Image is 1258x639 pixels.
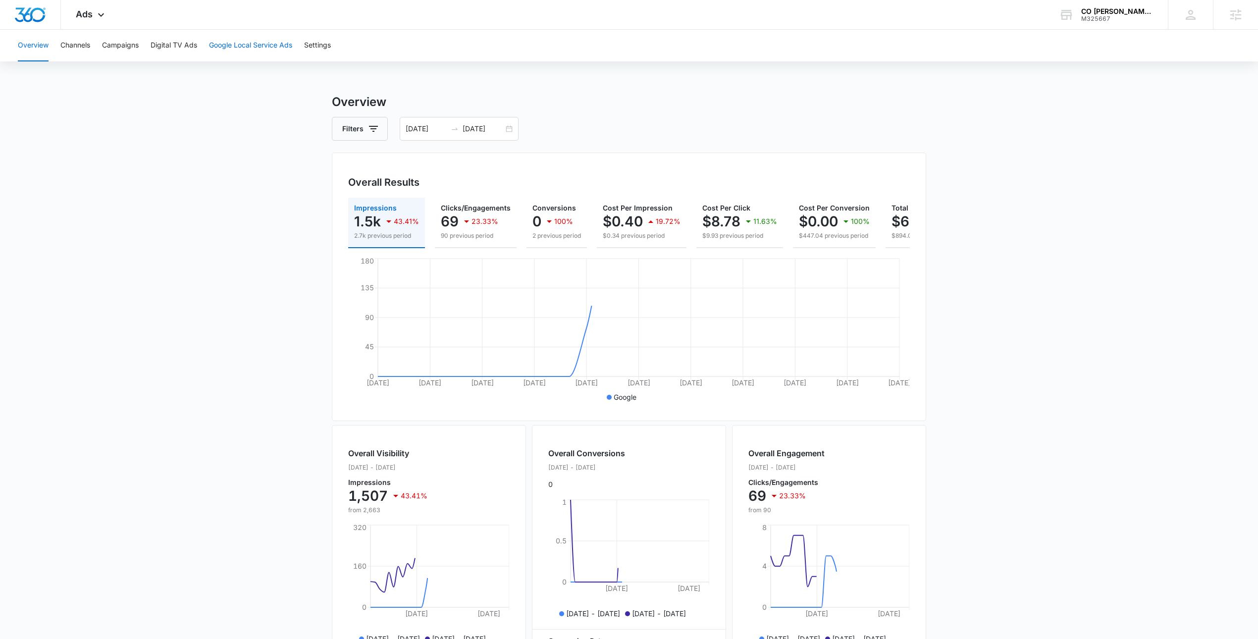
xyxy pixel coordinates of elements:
[419,378,441,387] tspan: [DATE]
[472,218,498,225] p: 23.33%
[348,447,427,459] h2: Overall Visibility
[779,492,806,499] p: 23.33%
[632,608,686,619] p: [DATE] - [DATE]
[209,30,292,61] button: Google Local Service Ads
[441,204,511,212] span: Clicks/Engagements
[367,378,389,387] tspan: [DATE]
[799,204,870,212] span: Cost Per Conversion
[702,213,740,229] p: $8.78
[532,231,581,240] p: 2 previous period
[28,16,49,24] div: v 4.0.25
[365,342,374,351] tspan: 45
[102,30,139,61] button: Campaigns
[477,609,500,618] tspan: [DATE]
[441,213,459,229] p: 69
[548,447,625,459] h2: Overall Conversions
[556,536,567,545] tspan: 0.5
[348,479,427,486] p: Impressions
[441,231,511,240] p: 90 previous period
[891,231,986,240] p: $894.08 previous period
[575,378,598,387] tspan: [DATE]
[60,30,90,61] button: Channels
[748,506,825,515] p: from 90
[26,26,109,34] div: Domain: [DOMAIN_NAME]
[784,378,806,387] tspan: [DATE]
[451,125,459,133] span: swap-right
[1081,15,1153,22] div: account id
[348,175,419,190] h3: Overall Results
[562,578,567,586] tspan: 0
[532,204,576,212] span: Conversions
[678,584,700,592] tspan: [DATE]
[353,523,367,532] tspan: 320
[566,608,620,619] p: [DATE] - [DATE]
[354,231,419,240] p: 2.7k previous period
[451,125,459,133] span: to
[471,378,494,387] tspan: [DATE]
[362,603,367,611] tspan: 0
[99,57,106,65] img: tab_keywords_by_traffic_grey.svg
[878,609,900,618] tspan: [DATE]
[361,257,374,265] tspan: 180
[554,218,573,225] p: 100%
[748,463,825,472] p: [DATE] - [DATE]
[891,204,932,212] span: Total Spend
[532,213,541,229] p: 0
[614,392,636,402] p: Google
[27,57,35,65] img: tab_domain_overview_orange.svg
[702,231,777,240] p: $9.93 previous period
[605,584,628,592] tspan: [DATE]
[799,213,838,229] p: $0.00
[348,506,427,515] p: from 2,663
[304,30,331,61] button: Settings
[805,609,828,618] tspan: [DATE]
[76,9,93,19] span: Ads
[548,447,625,489] div: 0
[702,204,750,212] span: Cost Per Click
[562,498,567,506] tspan: 1
[603,213,643,229] p: $0.40
[365,313,374,321] tspan: 90
[354,213,381,229] p: 1.5k
[406,123,447,134] input: Start date
[891,213,946,229] p: $605.72
[16,26,24,34] img: website_grey.svg
[38,58,89,65] div: Domain Overview
[394,218,419,225] p: 43.41%
[748,447,825,459] h2: Overall Engagement
[369,372,374,380] tspan: 0
[151,30,197,61] button: Digital TV Ads
[836,378,859,387] tspan: [DATE]
[603,231,681,240] p: $0.34 previous period
[354,204,397,212] span: Impressions
[405,609,428,618] tspan: [DATE]
[332,117,388,141] button: Filters
[463,123,504,134] input: End date
[353,562,367,570] tspan: 160
[762,562,767,570] tspan: 4
[753,218,777,225] p: 11.63%
[628,378,650,387] tspan: [DATE]
[401,492,427,499] p: 43.41%
[748,479,825,486] p: Clicks/Engagements
[348,463,427,472] p: [DATE] - [DATE]
[680,378,702,387] tspan: [DATE]
[888,378,911,387] tspan: [DATE]
[548,463,625,472] p: [DATE] - [DATE]
[799,231,870,240] p: $447.04 previous period
[748,488,766,504] p: 69
[332,93,926,111] h3: Overview
[762,523,767,532] tspan: 8
[361,283,374,292] tspan: 135
[732,378,754,387] tspan: [DATE]
[523,378,546,387] tspan: [DATE]
[762,603,767,611] tspan: 0
[603,204,673,212] span: Cost Per Impression
[16,16,24,24] img: logo_orange.svg
[348,488,388,504] p: 1,507
[1081,7,1153,15] div: account name
[18,30,49,61] button: Overview
[851,218,870,225] p: 100%
[109,58,167,65] div: Keywords by Traffic
[656,218,681,225] p: 19.72%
